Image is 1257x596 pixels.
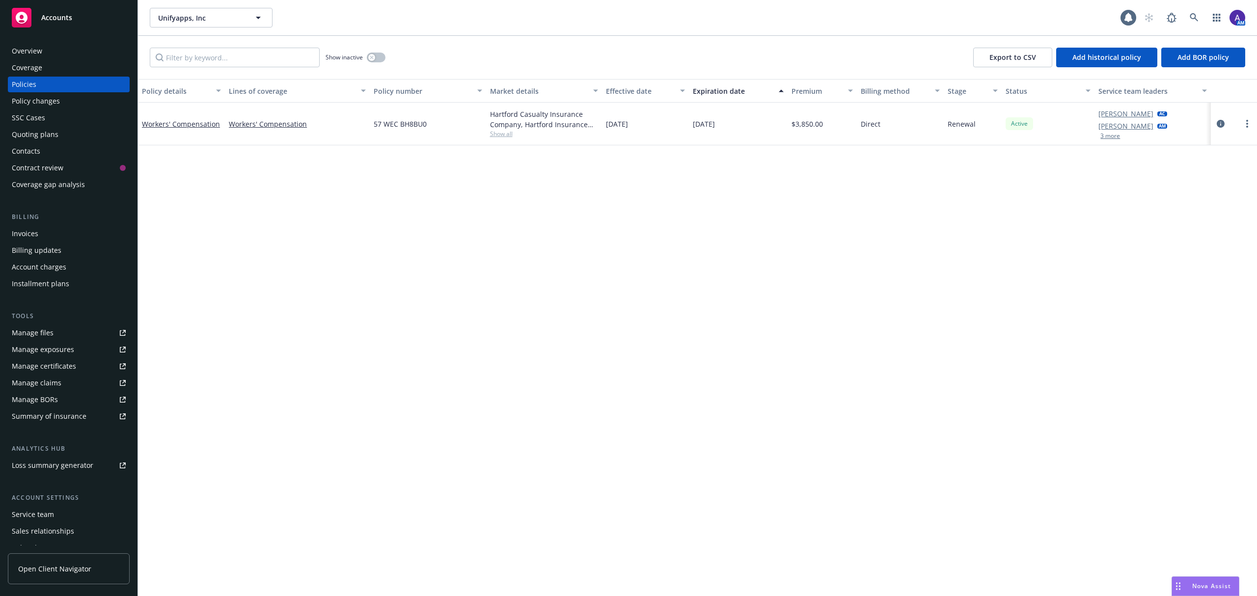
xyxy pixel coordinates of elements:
div: Overview [12,43,42,59]
div: Invoices [12,226,38,242]
a: Start snowing [1139,8,1159,27]
a: Account charges [8,259,130,275]
a: Sales relationships [8,523,130,539]
div: Billing method [861,86,929,96]
div: Coverage gap analysis [12,177,85,192]
a: Manage exposures [8,342,130,357]
div: Effective date [606,86,674,96]
div: Contract review [12,160,63,176]
div: Analytics hub [8,444,130,454]
div: Manage claims [12,375,61,391]
button: Market details [486,79,602,103]
a: Billing updates [8,243,130,258]
div: Billing updates [12,243,61,258]
span: Nova Assist [1192,582,1231,590]
a: Manage certificates [8,358,130,374]
button: Premium [788,79,857,103]
span: Export to CSV [989,53,1036,62]
a: Installment plans [8,276,130,292]
div: Expiration date [693,86,773,96]
button: Lines of coverage [225,79,370,103]
a: Service team [8,507,130,522]
input: Filter by keyword... [150,48,320,67]
a: Workers' Compensation [229,119,366,129]
div: Policy details [142,86,210,96]
a: Policy changes [8,93,130,109]
img: photo [1230,10,1245,26]
a: Invoices [8,226,130,242]
div: Loss summary generator [12,458,93,473]
div: Policy changes [12,93,60,109]
span: Active [1010,119,1029,128]
span: [DATE] [693,119,715,129]
div: Related accounts [12,540,68,556]
div: Status [1006,86,1080,96]
span: Accounts [41,14,72,22]
div: Service team [12,507,54,522]
a: Report a Bug [1162,8,1181,27]
button: Nova Assist [1172,576,1239,596]
div: Hartford Casualty Insurance Company, Hartford Insurance Group [490,109,598,130]
a: Contract review [8,160,130,176]
a: Policies [8,77,130,92]
span: $3,850.00 [792,119,823,129]
a: Quoting plans [8,127,130,142]
div: Summary of insurance [12,408,86,424]
button: Stage [944,79,1002,103]
div: Market details [490,86,587,96]
span: Open Client Navigator [18,564,91,574]
div: Sales relationships [12,523,74,539]
span: Renewal [948,119,976,129]
a: [PERSON_NAME] [1098,121,1153,131]
div: Manage certificates [12,358,76,374]
a: Manage claims [8,375,130,391]
div: Tools [8,311,130,321]
button: Policy number [370,79,486,103]
button: 3 more [1100,133,1120,139]
a: Workers' Compensation [142,119,220,129]
div: Installment plans [12,276,69,292]
a: Related accounts [8,540,130,556]
span: Add BOR policy [1177,53,1229,62]
div: Service team leaders [1098,86,1196,96]
div: Manage exposures [12,342,74,357]
a: Contacts [8,143,130,159]
a: Accounts [8,4,130,31]
span: [DATE] [606,119,628,129]
a: [PERSON_NAME] [1098,108,1153,119]
span: Add historical policy [1072,53,1141,62]
button: Add BOR policy [1161,48,1245,67]
div: Drag to move [1172,577,1184,596]
a: more [1241,118,1253,130]
div: Coverage [12,60,42,76]
div: Stage [948,86,987,96]
button: Export to CSV [973,48,1052,67]
span: Direct [861,119,880,129]
div: Account settings [8,493,130,503]
a: Switch app [1207,8,1227,27]
button: Status [1002,79,1094,103]
a: Summary of insurance [8,408,130,424]
div: Manage files [12,325,54,341]
button: Add historical policy [1056,48,1157,67]
button: Policy details [138,79,225,103]
a: Coverage [8,60,130,76]
div: Premium [792,86,843,96]
div: Quoting plans [12,127,58,142]
span: Show inactive [326,53,363,61]
button: Expiration date [689,79,788,103]
span: Unifyapps, Inc [158,13,243,23]
a: Loss summary generator [8,458,130,473]
div: SSC Cases [12,110,45,126]
div: Policy number [374,86,471,96]
a: SSC Cases [8,110,130,126]
span: 57 WEC BH8BU0 [374,119,427,129]
div: Billing [8,212,130,222]
a: Manage files [8,325,130,341]
button: Unifyapps, Inc [150,8,273,27]
div: Account charges [12,259,66,275]
span: Show all [490,130,598,138]
a: Manage BORs [8,392,130,407]
div: Policies [12,77,36,92]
